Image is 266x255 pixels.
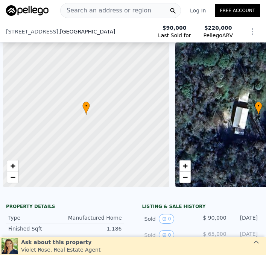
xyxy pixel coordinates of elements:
[179,172,191,183] a: Zoom out
[82,103,90,109] span: •
[65,225,122,232] div: 1,186
[159,214,175,224] button: View historical data
[182,161,187,170] span: +
[58,28,116,35] span: , [GEOGRAPHIC_DATA]
[158,32,191,39] span: Last Sold for
[2,238,18,254] img: Violet Rose
[7,160,18,172] a: Zoom in
[255,103,262,109] span: •
[144,214,195,224] div: Sold
[21,238,100,246] div: Ask about this property
[245,24,260,39] button: Show Options
[11,161,15,170] span: +
[82,102,90,115] div: •
[65,214,122,222] div: Manufactured Home
[215,4,260,17] a: Free Account
[142,203,260,211] div: LISTING & SALE HISTORY
[21,246,100,253] div: Violet Rose , Real Estate Agent
[144,230,195,240] div: Sold
[8,225,65,232] div: Finished Sqft
[181,7,215,14] a: Log In
[163,24,187,32] span: $90,000
[11,172,15,182] span: −
[203,215,226,221] span: $ 90,000
[6,28,58,35] span: [STREET_ADDRESS]
[8,236,65,243] div: Bathrooms
[6,5,49,16] img: Pellego
[159,230,175,240] button: View historical data
[7,172,18,183] a: Zoom out
[203,231,226,237] span: $ 65,000
[204,25,232,31] span: $220,000
[203,32,233,39] span: Pellego ARV
[233,214,258,224] div: [DATE]
[233,230,258,240] div: [DATE]
[61,6,151,15] span: Search an address or region
[179,160,191,172] a: Zoom in
[255,102,262,115] div: •
[65,236,122,243] div: 2
[8,214,65,222] div: Type
[6,203,124,209] div: Property details
[182,172,187,182] span: −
